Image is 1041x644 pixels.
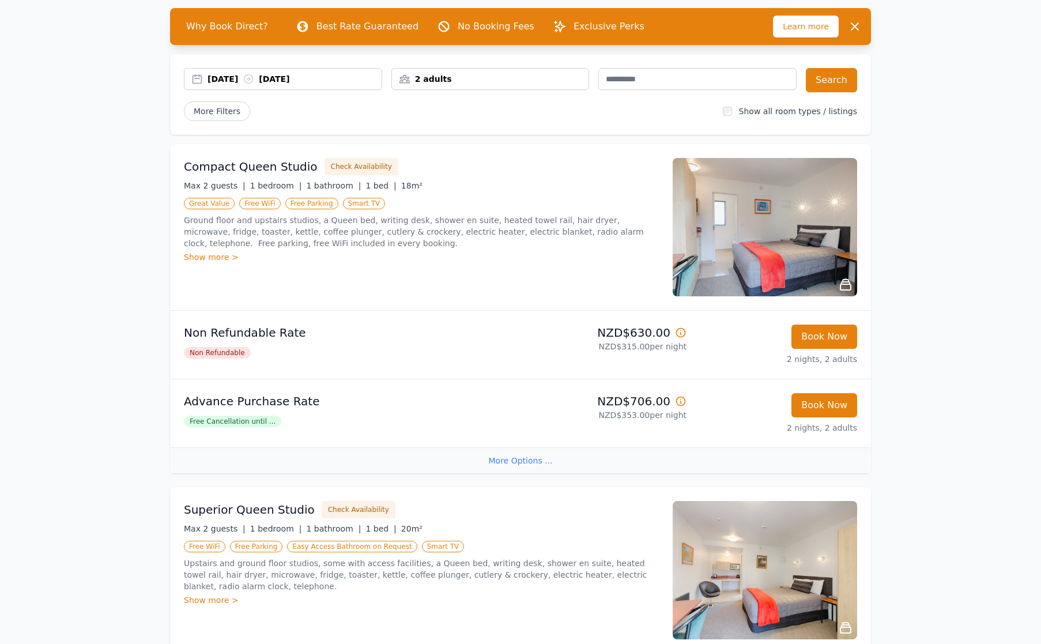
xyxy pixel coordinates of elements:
[184,159,318,175] h3: Compact Queen Studio
[773,16,839,37] span: Learn more
[285,198,338,209] span: Free Parking
[184,347,251,359] span: Non Refundable
[184,594,659,606] div: Show more >
[184,416,281,427] span: Free Cancellation until ...
[525,341,687,352] p: NZD$315.00 per night
[392,73,589,85] div: 2 adults
[525,409,687,421] p: NZD$353.00 per night
[177,15,277,38] span: Why Book Direct?
[287,541,417,552] span: Easy Access Bathroom on Request
[184,502,315,518] h3: Superior Queen Studio
[365,181,396,190] span: 1 bed |
[322,501,395,518] button: Check Availability
[184,524,246,533] span: Max 2 guests |
[806,68,857,92] button: Search
[306,524,361,533] span: 1 bathroom |
[208,73,382,85] div: [DATE] [DATE]
[325,158,398,175] button: Check Availability
[365,524,396,533] span: 1 bed |
[401,181,423,190] span: 18m²
[316,20,418,33] p: Best Rate Guaranteed
[184,541,225,552] span: Free WiFi
[401,524,423,533] span: 20m²
[791,393,857,417] button: Book Now
[184,251,659,263] div: Show more >
[250,524,302,533] span: 1 bedroom |
[791,325,857,349] button: Book Now
[525,325,687,341] p: NZD$630.00
[170,447,871,473] div: More Options ...
[184,198,235,209] span: Great Value
[184,558,659,592] p: Upstairs and ground floor studios, some with access facilities, a Queen bed, writing desk, shower...
[184,393,516,409] p: Advance Purchase Rate
[184,181,246,190] span: Max 2 guests |
[184,101,250,121] span: More Filters
[343,198,386,209] span: Smart TV
[184,214,659,249] p: Ground floor and upstairs studios, a Queen bed, writing desk, shower en suite, heated towel rail,...
[525,393,687,409] p: NZD$706.00
[574,20,644,33] p: Exclusive Perks
[739,107,857,116] label: Show all room types / listings
[184,325,516,341] p: Non Refundable Rate
[250,181,302,190] span: 1 bedroom |
[306,181,361,190] span: 1 bathroom |
[696,422,857,434] p: 2 nights, 2 adults
[239,198,281,209] span: Free WiFi
[696,353,857,365] p: 2 nights, 2 adults
[458,20,534,33] p: No Booking Fees
[422,541,465,552] span: Smart TV
[230,541,283,552] span: Free Parking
